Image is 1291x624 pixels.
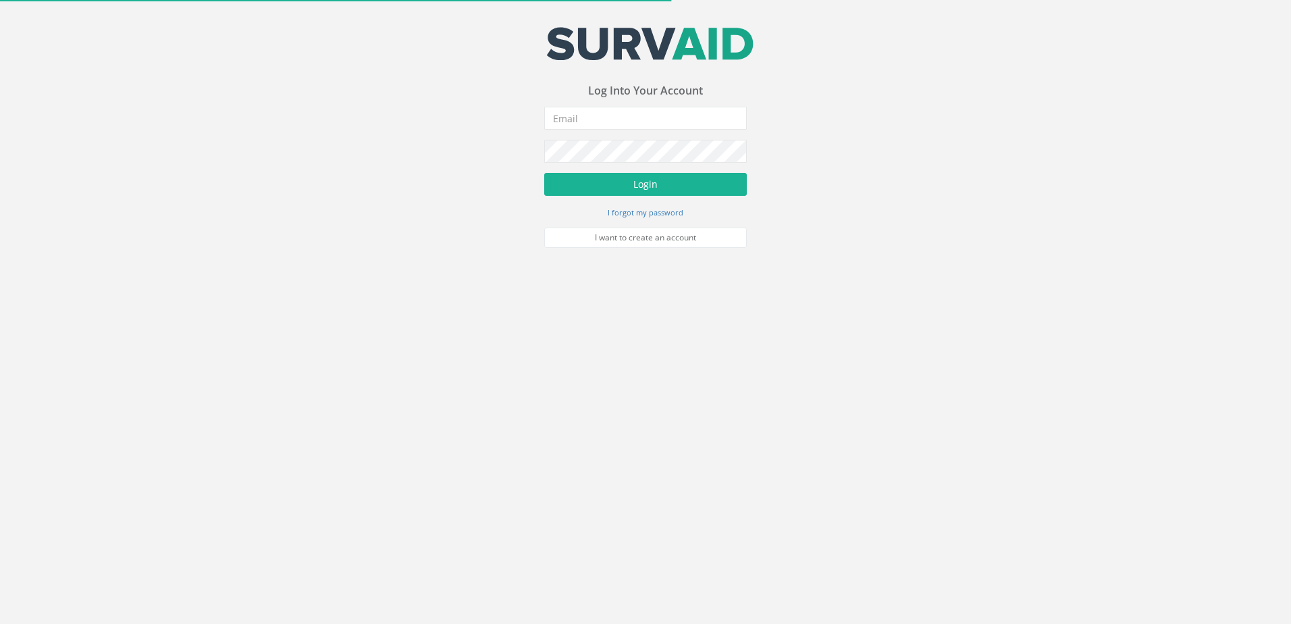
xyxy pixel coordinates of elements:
[544,173,747,196] button: Login
[544,85,747,97] h3: Log Into Your Account
[608,206,683,218] a: I forgot my password
[544,107,747,130] input: Email
[608,207,683,217] small: I forgot my password
[544,228,747,248] a: I want to create an account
